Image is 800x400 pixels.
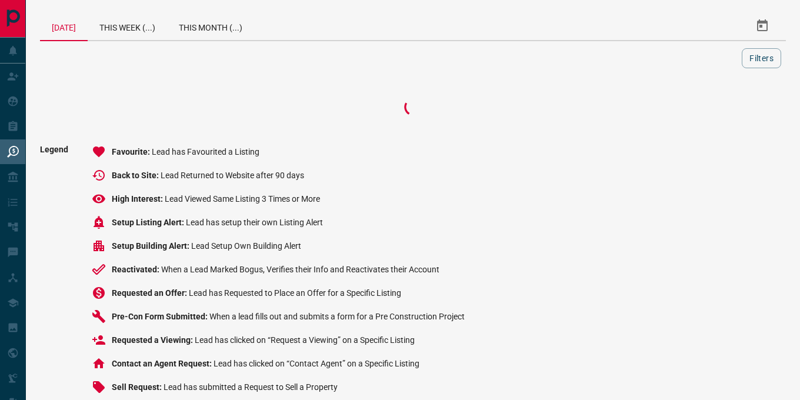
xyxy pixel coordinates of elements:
button: Select Date Range [748,12,776,40]
span: Favourite [112,147,152,156]
span: When a lead fills out and submits a form for a Pre Construction Project [209,312,465,321]
span: Lead has clicked on “Contact Agent” on a Specific Listing [214,359,419,368]
span: Requested an Offer [112,288,189,298]
span: Setup Building Alert [112,241,191,251]
span: Lead has Requested to Place an Offer for a Specific Listing [189,288,401,298]
span: Lead Returned to Website after 90 days [161,171,304,180]
span: High Interest [112,194,165,204]
span: Back to Site [112,171,161,180]
span: Lead has clicked on “Request a Viewing” on a Specific Listing [195,335,415,345]
span: Lead Setup Own Building Alert [191,241,301,251]
span: Pre-Con Form Submitted [112,312,209,321]
span: Setup Listing Alert [112,218,186,227]
span: Lead has Favourited a Listing [152,147,259,156]
span: Reactivated [112,265,161,274]
span: Requested a Viewing [112,335,195,345]
span: Lead Viewed Same Listing 3 Times or More [165,194,320,204]
div: Loading [354,95,472,119]
button: Filters [742,48,781,68]
span: Lead has submitted a Request to Sell a Property [164,382,338,392]
span: Sell Request [112,382,164,392]
div: This Month (...) [167,12,254,40]
div: This Week (...) [88,12,167,40]
div: [DATE] [40,12,88,41]
span: Lead has setup their own Listing Alert [186,218,323,227]
span: Contact an Agent Request [112,359,214,368]
span: When a Lead Marked Bogus, Verifies their Info and Reactivates their Account [161,265,439,274]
